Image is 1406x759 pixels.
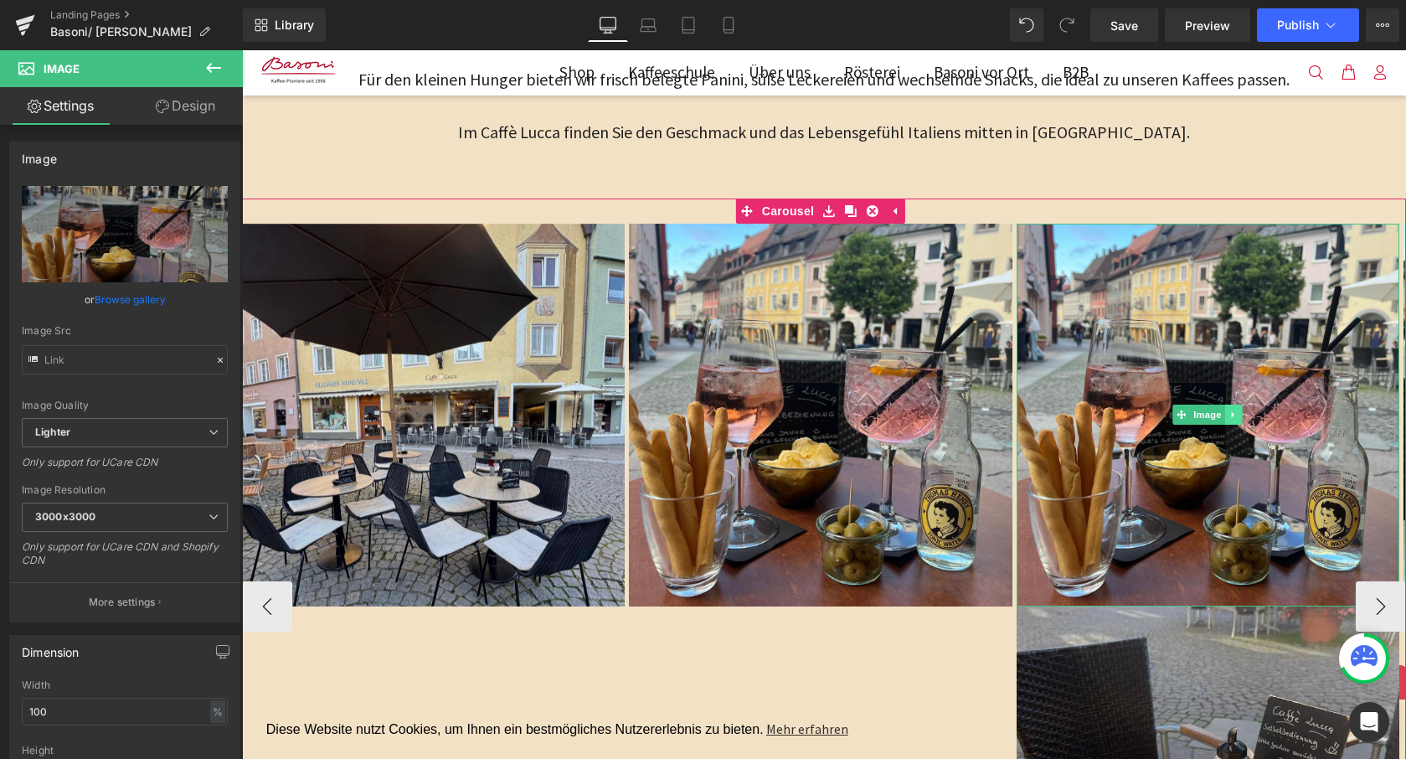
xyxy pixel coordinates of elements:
[668,8,708,42] a: Tablet
[949,354,984,374] span: Image
[89,595,156,610] p: More settings
[22,456,228,480] div: Only support for UCare CDN
[983,354,1001,374] a: Expand / Collapse
[35,426,70,438] b: Lighter
[22,540,228,578] div: Only support for UCare CDN and Shopify CDN
[708,8,749,42] a: Mobile
[598,148,620,173] a: Clone Module
[125,87,246,125] a: Design
[22,142,57,166] div: Image
[22,698,228,725] input: auto
[576,148,598,173] a: Save module
[275,18,314,33] span: Library
[1366,8,1399,42] button: More
[22,400,228,411] div: Image Quality
[22,636,80,659] div: Dimension
[620,148,641,173] a: Delete Module
[1349,702,1389,742] div: Open Intercom Messenger
[35,510,95,523] b: 3000x3000
[1110,17,1138,34] span: Save
[10,582,239,622] button: More settings
[243,8,326,42] a: New Library
[50,25,192,39] span: Basoni/ [PERSON_NAME]
[1257,8,1359,42] button: Publish
[22,484,228,496] div: Image Resolution
[116,18,1048,39] span: Für den kleinen Hunger bieten wir frisch belegte Panini, süße Leckereien und wechselnde Snacks, d...
[22,345,228,374] input: Link
[22,745,228,756] div: Height
[1185,17,1230,34] span: Preview
[1010,8,1043,42] button: Undo
[210,700,225,723] div: %
[50,8,243,22] a: Landing Pages
[628,8,668,42] a: Laptop
[1277,18,1319,32] span: Publish
[216,71,948,92] span: Im Caffè Lucca finden Sie den Geschmack und das Lebensgefühl Italiens mitten in [GEOGRAPHIC_DATA].
[44,62,80,75] span: Image
[516,148,576,173] span: Carousel
[22,325,228,337] div: Image Src
[95,285,166,314] a: Browse gallery
[641,148,663,173] a: Expand / Collapse
[22,291,228,308] div: or
[588,8,628,42] a: Desktop
[22,679,228,691] div: Width
[1165,8,1250,42] a: Preview
[1050,8,1084,42] button: Redo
